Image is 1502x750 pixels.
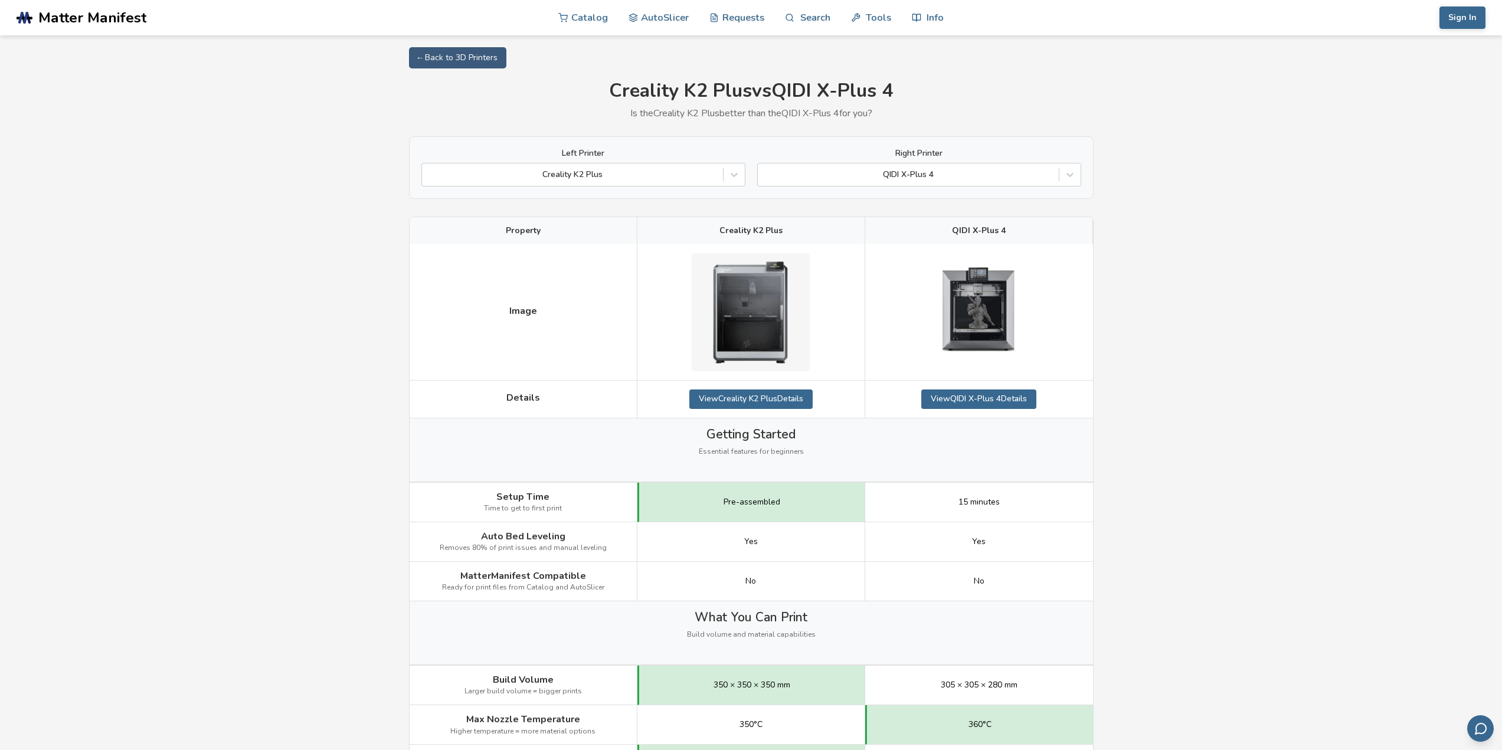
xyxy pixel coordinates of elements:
[509,306,537,316] span: Image
[920,253,1038,371] img: QIDI X-Plus 4
[409,108,1094,119] p: Is the Creality K2 Plus better than the QIDI X-Plus 4 for you?
[689,389,813,408] a: ViewCreality K2 PlusDetails
[450,728,595,736] span: Higher temperature = more material options
[409,47,506,68] a: ← Back to 3D Printers
[958,497,1000,507] span: 15 minutes
[464,687,582,696] span: Larger build volume = bigger prints
[409,80,1094,102] h1: Creality K2 Plus vs QIDI X-Plus 4
[38,9,146,26] span: Matter Manifest
[968,720,991,729] span: 360°C
[739,720,763,729] span: 350°C
[764,170,766,179] input: QIDI X-Plus 4
[745,577,756,586] span: No
[440,544,607,552] span: Removes 80% of print issues and manual leveling
[714,680,790,690] span: 350 × 350 × 350 mm
[719,226,783,235] span: Creality K2 Plus
[972,537,986,546] span: Yes
[687,631,816,639] span: Build volume and material capabilities
[506,392,540,403] span: Details
[692,253,810,371] img: Creality K2 Plus
[695,610,807,624] span: What You Can Print
[466,714,580,725] span: Max Nozzle Temperature
[506,226,541,235] span: Property
[921,389,1036,408] a: ViewQIDI X-Plus 4Details
[493,674,554,685] span: Build Volume
[481,531,565,542] span: Auto Bed Leveling
[496,492,549,502] span: Setup Time
[952,226,1006,235] span: QIDI X-Plus 4
[1439,6,1485,29] button: Sign In
[724,497,780,507] span: Pre-assembled
[706,427,796,441] span: Getting Started
[974,577,984,586] span: No
[941,680,1017,690] span: 305 × 305 × 280 mm
[757,149,1081,158] label: Right Printer
[484,505,562,513] span: Time to get to first print
[1467,715,1494,742] button: Send feedback via email
[428,170,430,179] input: Creality K2 Plus
[460,571,586,581] span: MatterManifest Compatible
[744,537,758,546] span: Yes
[442,584,604,592] span: Ready for print files from Catalog and AutoSlicer
[699,448,804,456] span: Essential features for beginners
[421,149,745,158] label: Left Printer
